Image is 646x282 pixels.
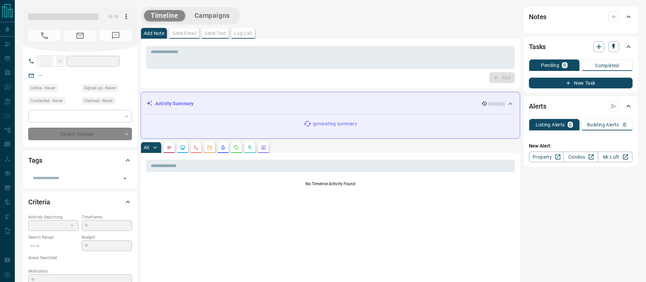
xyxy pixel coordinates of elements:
div: Criteria [28,194,132,210]
span: Active - Never [31,85,55,91]
p: All [144,145,149,150]
h2: Criteria [28,197,50,207]
h2: Tasks [529,41,546,52]
button: Open [120,174,130,183]
svg: Calls [193,145,199,150]
div: Tags [28,152,132,168]
button: New Task [529,78,633,88]
button: Campaigns [188,10,237,21]
p: Pending [541,63,559,68]
p: 0 [623,122,626,127]
p: No Timeline Activity Found [146,181,515,187]
span: Claimed - Never [84,97,113,104]
div: Tasks [529,39,633,55]
p: 0 [563,63,566,68]
svg: Listing Alerts [220,145,226,150]
svg: Agent Actions [261,145,266,150]
h2: Notes [529,11,546,22]
p: Actively Searching: [28,214,78,220]
a: Mr.Loft [598,152,633,162]
p: Completed [595,63,619,68]
p: generating summary [313,120,357,127]
p: Building Alerts [587,122,619,127]
h2: Tags [28,155,42,166]
p: Listing Alerts [536,122,565,127]
button: Timeline [144,10,185,21]
p: Add Note [144,31,164,36]
a: -- [39,73,42,78]
svg: Notes [167,145,172,150]
span: No Email [64,30,96,41]
p: 0 [569,122,572,127]
h2: Alerts [529,101,546,112]
span: Contacted - Never [31,97,63,104]
div: Alerts [529,98,633,114]
svg: Emails [207,145,212,150]
div: Activity Summary [146,97,514,110]
div: Notes [529,9,633,25]
p: Search Range: [28,234,78,240]
p: -- - -- [28,240,78,251]
a: Condos [563,152,598,162]
p: New Alert: [529,143,633,150]
p: Motivation: [28,268,132,274]
svg: Lead Browsing Activity [180,145,185,150]
span: No Number [100,30,132,41]
svg: Requests [234,145,239,150]
p: Areas Searched: [28,255,132,261]
p: Timeframe: [82,214,132,220]
a: Property [529,152,564,162]
p: Activity Summary [155,100,193,107]
p: Budget: [82,234,132,240]
svg: Opportunities [247,145,253,150]
div: Do Not Contact [28,128,132,140]
span: No Number [28,30,61,41]
span: Signed up - Never [84,85,116,91]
